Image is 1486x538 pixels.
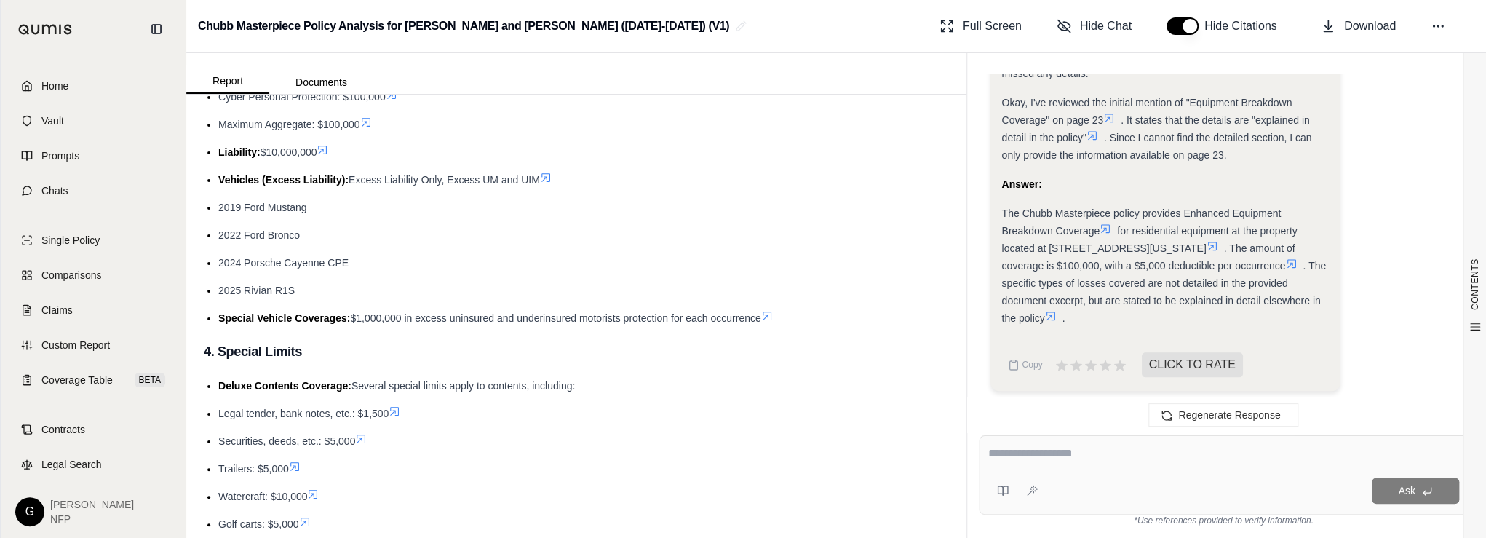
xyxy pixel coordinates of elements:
[1142,352,1243,377] span: CLICK TO RATE
[1002,132,1312,161] span: . Since I cannot find the detailed section, I can only provide the information available on page 23.
[9,329,177,361] a: Custom Report
[1398,485,1415,497] span: Ask
[218,518,299,530] span: Golf carts: $5,000
[41,268,101,282] span: Comparisons
[41,114,64,128] span: Vault
[18,24,73,35] img: Qumis Logo
[1002,114,1310,143] span: . It states that the details are "explained in detail in the policy"
[9,70,177,102] a: Home
[218,119,360,130] span: Maximum Aggregate: $100,000
[9,414,177,446] a: Contracts
[41,79,68,93] span: Home
[41,183,68,198] span: Chats
[349,174,540,186] span: Excess Liability Only, Excess UM and UIM
[1002,350,1049,379] button: Copy
[1315,12,1402,41] button: Download
[204,339,949,365] h3: 4. Special Limits
[9,294,177,326] a: Claims
[351,380,575,392] span: Several special limits apply to contents, including:
[9,140,177,172] a: Prompts
[218,312,350,324] span: Special Vehicle Coverages:
[1022,359,1043,371] span: Copy
[979,515,1469,526] div: *Use references provided to verify information.
[218,285,295,296] span: 2025 Rivian R1S
[1204,17,1286,35] span: Hide Citations
[218,202,306,213] span: 2019 Ford Mustang
[50,497,134,512] span: [PERSON_NAME]
[41,303,73,317] span: Claims
[218,174,349,186] span: Vehicles (Excess Liability):
[41,422,85,437] span: Contracts
[218,408,389,419] span: Legal tender, bank notes, etc.: $1,500
[1002,207,1282,237] span: The Chubb Masterpiece policy provides Enhanced Equipment Breakdown Coverage
[218,491,307,502] span: Watercraft: $10,000
[261,146,317,158] span: $10,000,000
[50,512,134,526] span: NFP
[9,175,177,207] a: Chats
[218,257,349,269] span: 2024 Porsche Cayenne CPE
[218,229,300,241] span: 2022 Ford Bronco
[1002,225,1298,254] span: for residential equipment at the property located at [STREET_ADDRESS][US_STATE]
[1344,17,1396,35] span: Download
[350,312,760,324] span: $1,000,000 in excess uninsured and underinsured motorists protection for each occurrence
[1062,312,1065,324] span: .
[218,435,355,447] span: Securities, deeds, etc.: $5,000
[218,380,351,392] span: Deluxe Contents Coverage:
[1002,97,1292,126] span: Okay, I've reviewed the initial mention of "Equipment Breakdown Coverage" on page 23
[9,259,177,291] a: Comparisons
[963,17,1022,35] span: Full Screen
[1372,478,1459,504] button: Ask
[41,233,100,248] span: Single Policy
[186,69,269,94] button: Report
[9,364,177,396] a: Coverage TableBETA
[9,105,177,137] a: Vault
[9,224,177,256] a: Single Policy
[218,463,289,475] span: Trailers: $5,000
[41,338,110,352] span: Custom Report
[1002,178,1042,190] strong: Answer:
[934,12,1028,41] button: Full Screen
[269,71,373,94] button: Documents
[41,457,102,472] span: Legal Search
[135,373,165,387] span: BETA
[1002,242,1295,272] span: . The amount of coverage is $100,000, with a $5,000 deductible per occurrence
[9,448,177,480] a: Legal Search
[218,91,386,103] span: Cyber Personal Protection: $100,000
[1178,409,1280,421] span: Regenerate Response
[145,17,168,41] button: Collapse sidebar
[198,13,729,39] h2: Chubb Masterpiece Policy Analysis for [PERSON_NAME] and [PERSON_NAME] ([DATE]-[DATE]) (V1)
[218,146,261,158] span: Liability:
[1469,258,1481,310] span: CONTENTS
[41,149,79,163] span: Prompts
[41,373,113,387] span: Coverage Table
[1051,12,1137,41] button: Hide Chat
[1148,403,1298,427] button: Regenerate Response
[1080,17,1132,35] span: Hide Chat
[15,497,44,526] div: G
